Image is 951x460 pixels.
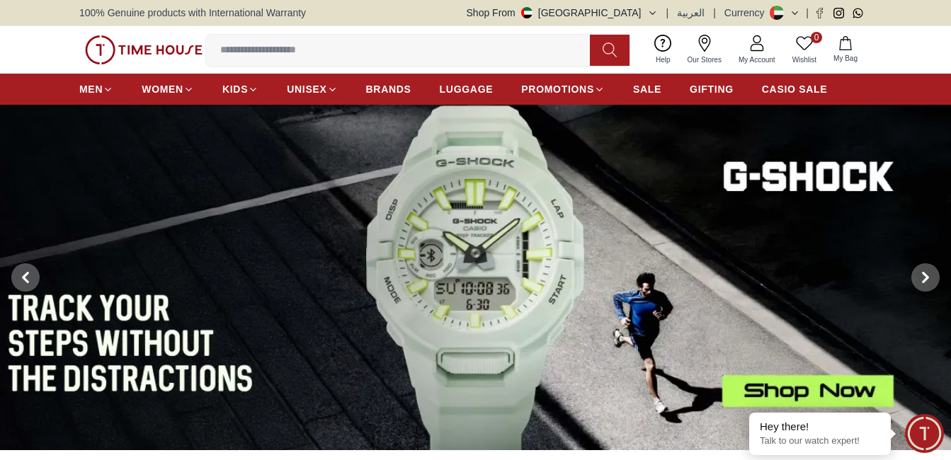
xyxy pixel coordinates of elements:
[85,35,203,65] img: ...
[79,76,113,102] a: MEN
[853,8,863,18] a: Whatsapp
[733,54,781,65] span: My Account
[287,82,326,96] span: UNISEX
[467,6,658,20] button: Shop From[GEOGRAPHIC_DATA]
[833,8,844,18] a: Instagram
[521,7,533,18] img: United Arab Emirates
[366,76,411,102] a: BRANDS
[633,76,661,102] a: SALE
[814,8,825,18] a: Facebook
[806,6,809,20] span: |
[142,76,194,102] a: WOMEN
[440,82,494,96] span: LUGGAGE
[79,6,306,20] span: 100% Genuine products with International Warranty
[713,6,716,20] span: |
[79,82,103,96] span: MEN
[690,82,734,96] span: GIFTING
[366,82,411,96] span: BRANDS
[760,435,880,447] p: Talk to our watch expert!
[679,32,730,68] a: Our Stores
[690,76,734,102] a: GIFTING
[287,76,337,102] a: UNISEX
[760,420,880,434] div: Hey there!
[828,53,863,64] span: My Bag
[142,82,183,96] span: WOMEN
[762,76,828,102] a: CASIO SALE
[825,33,866,67] button: My Bag
[784,32,825,68] a: 0Wishlist
[677,6,705,20] button: العربية
[724,6,770,20] div: Currency
[521,82,594,96] span: PROMOTIONS
[521,76,605,102] a: PROMOTIONS
[666,6,669,20] span: |
[811,32,822,43] span: 0
[633,82,661,96] span: SALE
[647,32,679,68] a: Help
[222,82,248,96] span: KIDS
[787,54,822,65] span: Wishlist
[222,76,258,102] a: KIDS
[650,54,676,65] span: Help
[440,76,494,102] a: LUGGAGE
[905,414,944,453] div: Chat Widget
[682,54,727,65] span: Our Stores
[762,82,828,96] span: CASIO SALE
